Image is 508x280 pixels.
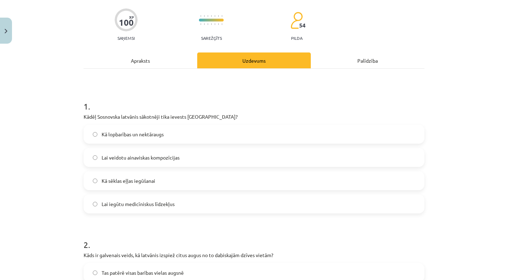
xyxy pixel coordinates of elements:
div: Palīdzība [311,52,424,68]
img: icon-short-line-57e1e144782c952c97e751825c79c345078a6d821885a25fce030b3d8c18986b.svg [204,15,205,17]
h1: 2 . [84,228,424,249]
input: Lai veidotu ainaviskas kompozīcijas [93,155,97,160]
img: icon-short-line-57e1e144782c952c97e751825c79c345078a6d821885a25fce030b3d8c18986b.svg [214,15,215,17]
img: icon-close-lesson-0947bae3869378f0d4975bcd49f059093ad1ed9edebbc8119c70593378902aed.svg [5,29,7,33]
span: Lai iegūtu medicīniskus līdzekļus [102,200,175,208]
p: Sarežģīts [201,36,222,41]
h1: 1 . [84,89,424,111]
span: Kā lopbarības un nektāraugs [102,131,164,138]
img: icon-short-line-57e1e144782c952c97e751825c79c345078a6d821885a25fce030b3d8c18986b.svg [211,23,212,25]
img: icon-short-line-57e1e144782c952c97e751825c79c345078a6d821885a25fce030b3d8c18986b.svg [204,23,205,25]
p: Saņemsi [115,36,138,41]
div: Apraksts [84,52,197,68]
span: Kā sēklas eļļas iegūšanai [102,177,155,185]
img: icon-short-line-57e1e144782c952c97e751825c79c345078a6d821885a25fce030b3d8c18986b.svg [211,15,212,17]
p: Kāds ir galvenais veids, kā latvānis izspiež citus augus no to dabiskajām dzīves vietām? [84,251,424,259]
input: Kā sēklas eļļas iegūšanai [93,179,97,183]
img: icon-short-line-57e1e144782c952c97e751825c79c345078a6d821885a25fce030b3d8c18986b.svg [218,15,219,17]
img: icon-short-line-57e1e144782c952c97e751825c79c345078a6d821885a25fce030b3d8c18986b.svg [200,15,201,17]
input: Tas patērē visas barības vielas augsnē [93,270,97,275]
img: icon-short-line-57e1e144782c952c97e751825c79c345078a6d821885a25fce030b3d8c18986b.svg [214,23,215,25]
img: icon-short-line-57e1e144782c952c97e751825c79c345078a6d821885a25fce030b3d8c18986b.svg [218,23,219,25]
p: pilda [291,36,302,41]
img: students-c634bb4e5e11cddfef0936a35e636f08e4e9abd3cc4e673bd6f9a4125e45ecb1.svg [290,12,303,29]
div: Uzdevums [197,52,311,68]
img: icon-short-line-57e1e144782c952c97e751825c79c345078a6d821885a25fce030b3d8c18986b.svg [207,23,208,25]
div: 100 [119,18,134,27]
span: Lai veidotu ainaviskas kompozīcijas [102,154,180,161]
img: icon-short-line-57e1e144782c952c97e751825c79c345078a6d821885a25fce030b3d8c18986b.svg [207,15,208,17]
input: Kā lopbarības un nektāraugs [93,132,97,137]
span: XP [129,15,134,19]
img: icon-short-line-57e1e144782c952c97e751825c79c345078a6d821885a25fce030b3d8c18986b.svg [200,23,201,25]
span: Tas patērē visas barības vielas augsnē [102,269,184,276]
p: Kādēļ Sosnovska latvānis sākotnēji tika ievests [GEOGRAPHIC_DATA]? [84,113,424,120]
input: Lai iegūtu medicīniskus līdzekļus [93,202,97,206]
span: 54 [299,22,306,29]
